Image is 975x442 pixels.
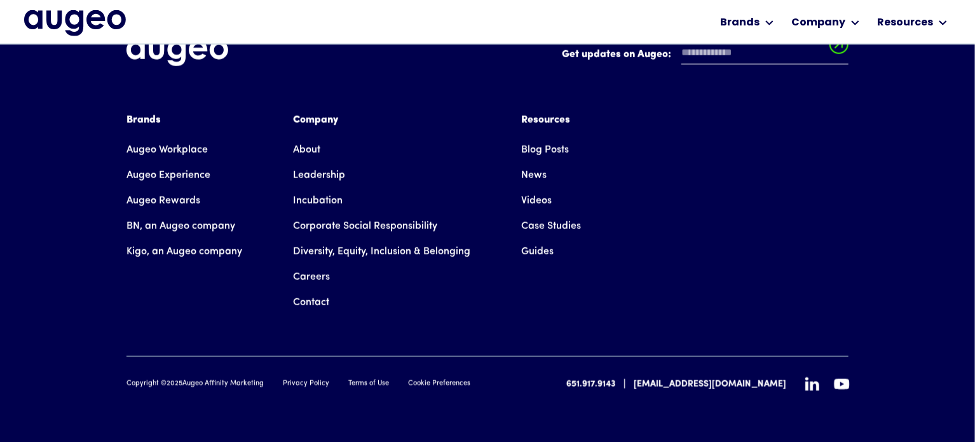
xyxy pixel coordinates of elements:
a: Guides [521,239,554,265]
a: Kigo, an Augeo company [126,239,242,265]
div: Resources [878,15,934,31]
a: Leadership [293,163,345,188]
div: | [624,377,626,392]
div: Company [792,15,846,31]
img: Augeo's full logo in white. [126,41,228,67]
a: Augeo Experience [126,163,210,188]
a: Terms of Use [348,379,389,390]
a: News [521,163,547,188]
a: Augeo Rewards [126,188,200,214]
label: Get updates on Augeo: [562,47,671,62]
a: home [24,10,126,36]
form: Email Form [562,41,849,71]
a: Corporate Social Responsibility [293,214,437,239]
div: Copyright © Augeo Affinity Marketing [126,379,264,390]
a: Careers [293,265,330,290]
a: Case Studies [521,214,581,239]
a: About [293,137,320,163]
span: 2025 [167,380,182,387]
a: 651.917.9143 [566,378,616,391]
a: Blog Posts [521,137,569,163]
a: Diversity, Equity, Inclusion & Belonging [293,239,470,265]
div: Brands [721,15,760,31]
a: Contact [293,290,329,315]
div: Company [293,113,470,128]
div: Resources [521,113,581,128]
a: BN, an Augeo company [126,214,235,239]
a: Videos [521,188,552,214]
a: Incubation [293,188,343,214]
div: Brands [126,113,242,128]
input: Submit [829,35,849,62]
a: Privacy Policy [283,379,329,390]
a: Augeo Workplace [126,137,208,163]
a: Cookie Preferences [408,379,470,390]
img: Augeo's full logo in midnight blue. [24,10,126,36]
a: [EMAIL_ADDRESS][DOMAIN_NAME] [634,378,786,391]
